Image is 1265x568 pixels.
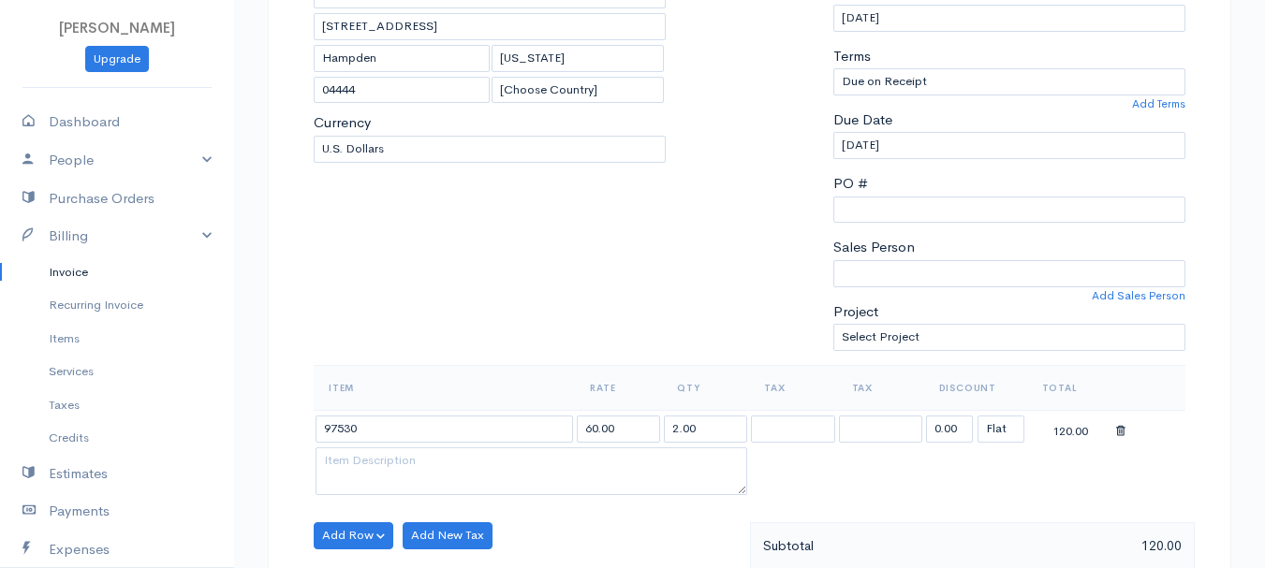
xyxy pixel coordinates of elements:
label: PO # [833,173,868,195]
input: Item Name [316,415,573,443]
th: Qty [662,365,749,410]
a: Add Terms [1132,95,1185,112]
th: Discount [924,365,1027,410]
input: Address [314,13,666,40]
th: Total [1027,365,1114,410]
input: State [492,45,664,72]
input: dd-mm-yyyy [833,5,1185,32]
th: Rate [575,365,662,410]
label: Sales Person [833,237,915,258]
span: [PERSON_NAME] [59,19,175,36]
div: Subtotal [754,534,973,558]
input: dd-mm-yyyy [833,132,1185,159]
th: Item [314,365,575,410]
a: Upgrade [85,46,149,73]
th: Tax [749,365,836,410]
input: City [314,45,490,72]
button: Add New Tax [403,522,493,549]
button: Add Row [314,522,393,549]
label: Due Date [833,109,892,131]
label: Terms [833,46,871,67]
th: Tax [837,365,924,410]
input: Zip [314,77,490,104]
div: 120.00 [1029,417,1112,441]
div: 120.00 [972,534,1191,558]
a: Add Sales Person [1092,287,1185,304]
label: Project [833,301,878,323]
label: Currency [314,112,371,134]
